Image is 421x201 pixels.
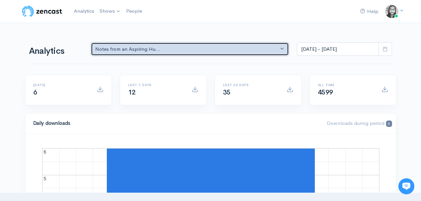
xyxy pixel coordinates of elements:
[33,121,319,126] h4: Daily downloads
[33,83,89,87] h6: [DATE]
[9,115,124,123] p: Find an answer quickly
[223,88,231,96] span: 35
[297,42,379,56] input: analytics date range selector
[398,178,414,194] iframe: gist-messenger-bubble-iframe
[318,83,373,87] h6: All time
[10,32,123,43] h1: Hi 👋
[97,4,123,19] a: Shows
[128,83,184,87] h6: Last 7 days
[123,4,145,18] a: People
[386,121,392,127] span: 6
[21,5,63,18] img: ZenCast Logo
[10,88,123,102] button: New conversation
[10,44,123,76] h2: Just let us know if you need anything and we'll be happy to help! 🙂
[128,88,136,96] span: 12
[71,4,97,18] a: Analytics
[357,4,381,19] a: Help
[95,45,279,53] div: Notes from an Aspiring Hu...
[385,5,398,18] img: ...
[43,92,80,98] span: New conversation
[327,120,392,126] span: Downloads during period:
[19,126,119,139] input: Search articles
[33,88,37,96] span: 6
[44,149,46,155] text: 6
[29,46,83,56] h1: Analytics
[44,176,46,181] text: 5
[223,83,279,87] h6: Last 30 days
[91,42,289,56] button: Notes from an Aspiring Hu...
[318,88,333,96] span: 4599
